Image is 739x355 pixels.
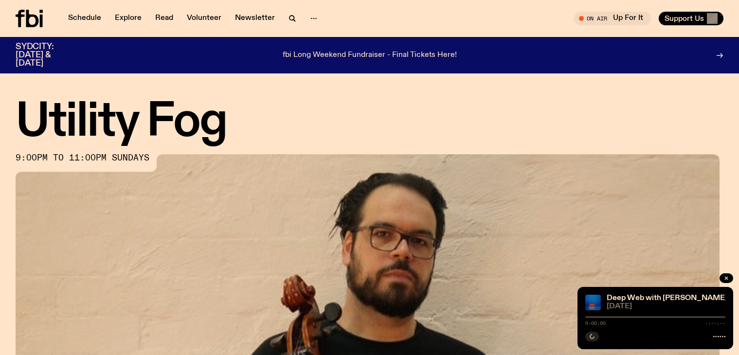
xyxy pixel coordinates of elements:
[109,12,147,25] a: Explore
[62,12,107,25] a: Schedule
[585,321,606,326] span: 0:00:00
[665,14,704,23] span: Support Us
[705,321,725,326] span: -:--:--
[607,294,727,302] a: Deep Web with [PERSON_NAME]
[283,51,457,60] p: fbi Long Weekend Fundraiser - Final Tickets Here!
[181,12,227,25] a: Volunteer
[659,12,723,25] button: Support Us
[16,101,723,144] h1: Utility Fog
[229,12,281,25] a: Newsletter
[574,12,651,25] button: On AirUp For It
[16,154,149,162] span: 9:00pm to 11:00pm sundays
[149,12,179,25] a: Read
[607,303,725,310] span: [DATE]
[16,43,78,68] h3: SYDCITY: [DATE] & [DATE]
